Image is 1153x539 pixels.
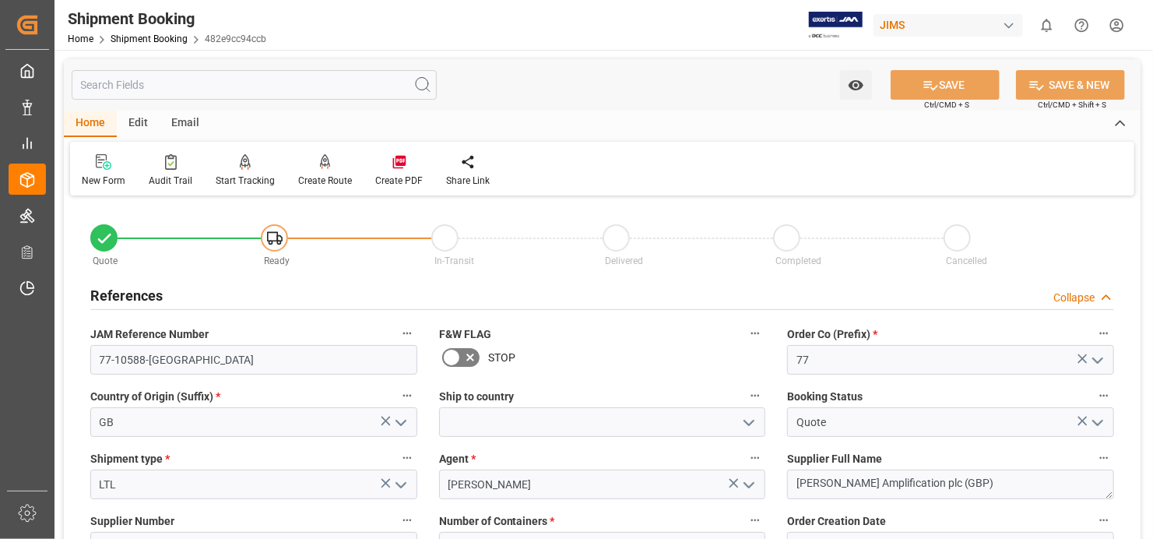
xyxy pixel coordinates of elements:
button: Country of Origin (Suffix) * [397,386,417,406]
button: Agent * [745,448,765,468]
span: Cancelled [946,255,987,266]
button: Order Co (Prefix) * [1094,323,1114,343]
button: Supplier Full Name [1094,448,1114,468]
span: Completed [775,255,821,266]
span: Supplier Full Name [787,451,882,467]
span: Order Creation Date [787,513,886,530]
img: Exertis%20JAM%20-%20Email%20Logo.jpg_1722504956.jpg [809,12,863,39]
span: Ready [264,255,290,266]
button: Booking Status [1094,386,1114,406]
button: F&W FLAG [745,323,765,343]
div: JIMS [874,14,1023,37]
span: JAM Reference Number [90,326,209,343]
span: Order Co (Prefix) [787,326,877,343]
span: Ctrl/CMD + Shift + S [1038,99,1106,111]
button: show 0 new notifications [1029,8,1064,43]
div: Email [160,111,211,137]
div: Share Link [446,174,490,188]
textarea: [PERSON_NAME] Amplification plc (GBP) [787,470,1114,499]
a: Home [68,33,93,44]
button: JAM Reference Number [397,323,417,343]
button: Supplier Number [397,510,417,530]
input: Type to search/select [90,407,417,437]
span: Number of Containers [439,513,555,530]
span: Supplier Number [90,513,174,530]
span: Quote [93,255,118,266]
span: Ctrl/CMD + S [924,99,969,111]
button: Shipment type * [397,448,417,468]
div: Collapse [1053,290,1095,306]
button: open menu [1084,348,1108,372]
span: F&W FLAG [439,326,491,343]
button: open menu [736,473,760,497]
span: Ship to country [439,389,514,405]
button: Ship to country [745,386,765,406]
div: Create PDF [375,174,423,188]
button: Help Center [1064,8,1099,43]
button: open menu [1084,410,1108,435]
button: open menu [840,70,872,100]
div: Home [64,111,117,137]
h2: References [90,285,163,306]
button: Number of Containers * [745,510,765,530]
div: Create Route [298,174,352,188]
input: Search Fields [72,70,437,100]
div: New Form [82,174,125,188]
button: open menu [388,410,411,435]
button: SAVE [891,70,1000,100]
div: Shipment Booking [68,7,266,30]
button: SAVE & NEW [1016,70,1125,100]
button: JIMS [874,10,1029,40]
span: Booking Status [787,389,863,405]
div: Audit Trail [149,174,192,188]
span: Country of Origin (Suffix) [90,389,220,405]
span: STOP [488,350,515,366]
span: Delivered [605,255,643,266]
button: open menu [388,473,411,497]
span: Shipment type [90,451,170,467]
span: In-Transit [434,255,474,266]
div: Start Tracking [216,174,275,188]
a: Shipment Booking [111,33,188,44]
button: Order Creation Date [1094,510,1114,530]
span: Agent [439,451,476,467]
button: open menu [736,410,760,435]
div: Edit [117,111,160,137]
